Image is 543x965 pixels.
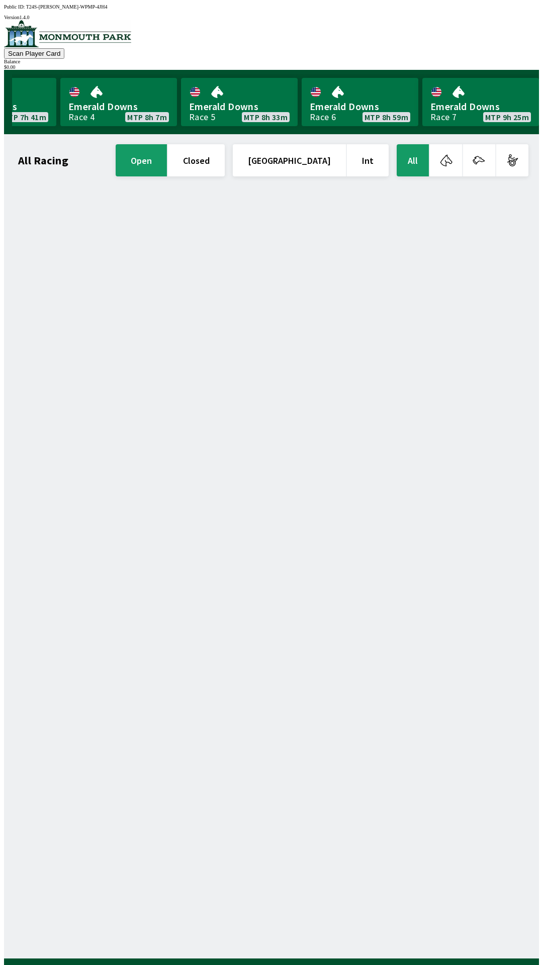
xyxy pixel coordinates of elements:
a: Emerald DownsRace 6MTP 8h 59m [302,78,418,126]
div: Race 6 [310,113,336,121]
div: $ 0.00 [4,64,539,70]
span: MTP 7h 41m [3,113,46,121]
button: Scan Player Card [4,48,64,59]
span: Emerald Downs [189,100,290,113]
div: Version 1.4.0 [4,15,539,20]
span: T24S-[PERSON_NAME]-WPMP-4JH4 [26,4,108,10]
span: Emerald Downs [68,100,169,113]
a: Emerald DownsRace 7MTP 9h 25m [422,78,539,126]
span: Emerald Downs [310,100,410,113]
a: Emerald DownsRace 5MTP 8h 33m [181,78,298,126]
span: Emerald Downs [430,100,531,113]
div: Race 7 [430,113,457,121]
span: MTP 8h 59m [365,113,408,121]
img: venue logo [4,20,131,47]
h1: All Racing [18,156,68,164]
a: Emerald DownsRace 4MTP 8h 7m [60,78,177,126]
button: Int [347,144,389,176]
button: All [397,144,429,176]
button: [GEOGRAPHIC_DATA] [233,144,346,176]
button: closed [168,144,225,176]
span: MTP 8h 33m [244,113,288,121]
span: MTP 9h 25m [485,113,529,121]
div: Race 4 [68,113,95,121]
div: Race 5 [189,113,215,121]
div: Public ID: [4,4,539,10]
button: open [116,144,167,176]
div: Balance [4,59,539,64]
span: MTP 8h 7m [127,113,167,121]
